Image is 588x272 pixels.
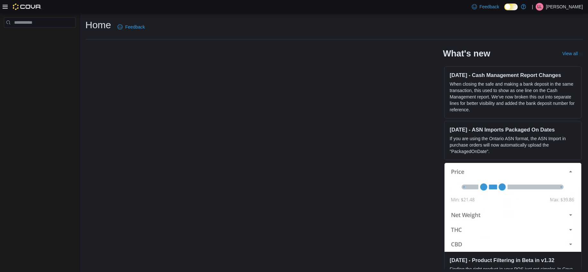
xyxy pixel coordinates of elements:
input: Dark Mode [504,4,518,10]
span: Feedback [480,4,499,10]
h3: [DATE] - Cash Management Report Changes [450,72,576,78]
span: Feedback [125,24,145,30]
h3: [DATE] - Product Filtering in Beta in v1.32 [450,257,576,263]
span: Dark Mode [504,10,505,11]
span: LL [537,3,541,11]
nav: Complex example [4,29,76,44]
a: View allExternal link [562,51,583,56]
h3: [DATE] - ASN Imports Packaged On Dates [450,126,576,133]
svg: External link [579,52,583,56]
p: [PERSON_NAME] [546,3,583,11]
div: Lex Lozanski [536,3,543,11]
p: | [532,3,533,11]
h2: What's new [443,48,490,59]
img: Cova [13,4,41,10]
a: Feedback [115,21,147,33]
a: Feedback [469,0,502,13]
h1: Home [85,19,111,31]
p: If you are using the Ontario ASN format, the ASN Import in purchase orders will now automatically... [450,135,576,155]
p: When closing the safe and making a bank deposit in the same transaction, this used to show as one... [450,81,576,113]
